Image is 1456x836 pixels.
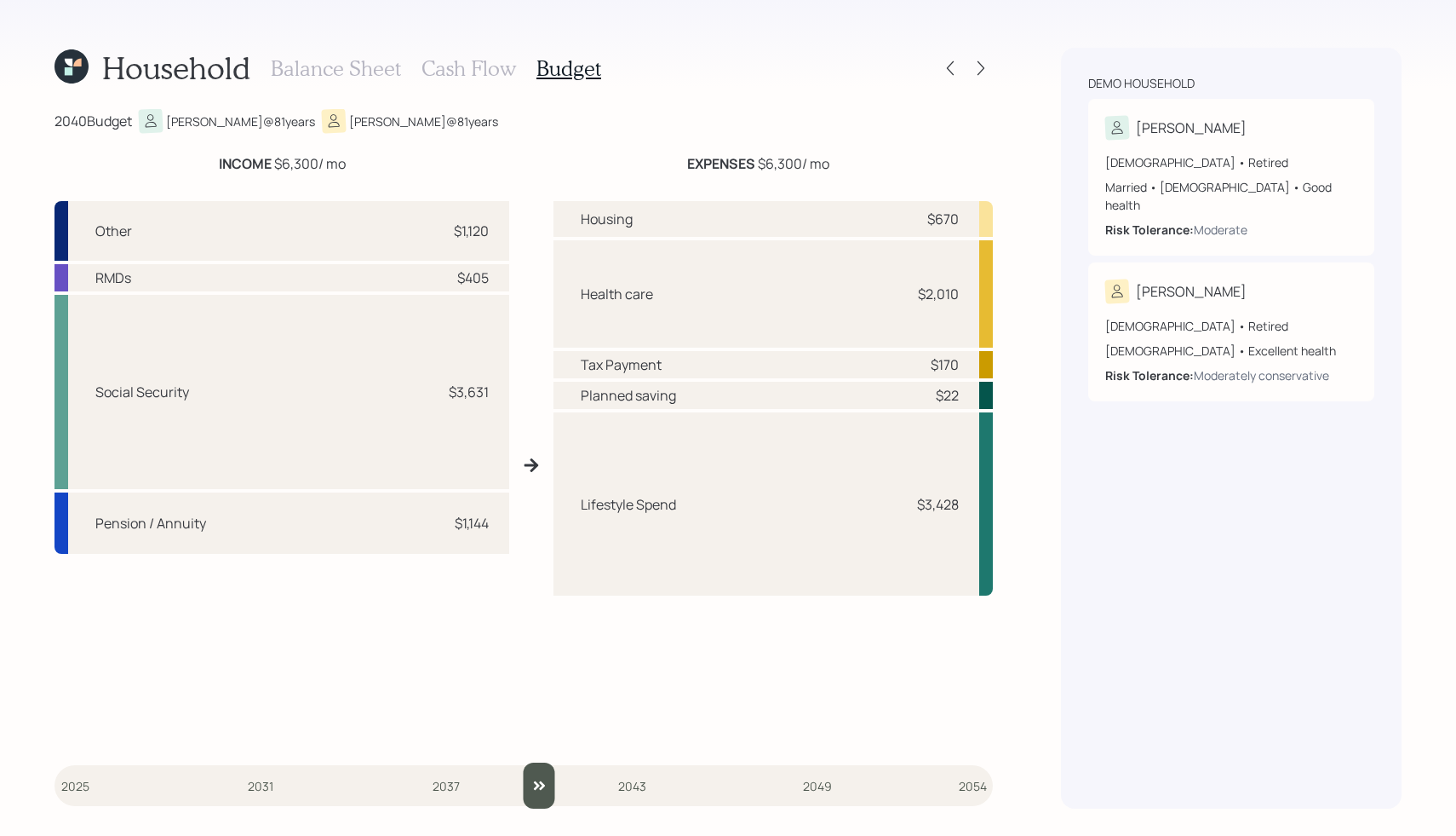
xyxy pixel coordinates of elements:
[102,49,250,86] h1: Household
[95,268,131,288] div: RMDs
[1105,367,1194,383] b: Risk Tolerance:
[421,56,516,81] h3: Cash Flow
[1136,281,1247,302] div: [PERSON_NAME]
[349,112,498,130] div: [PERSON_NAME] @ 81 years
[1136,118,1247,138] div: [PERSON_NAME]
[1088,75,1195,92] div: Demo household
[1105,317,1357,335] div: [DEMOGRAPHIC_DATA] • Retired
[454,221,489,241] div: $1,120
[1105,153,1357,171] div: [DEMOGRAPHIC_DATA] • Retired
[1105,222,1194,238] b: Risk Tolerance:
[918,284,959,304] div: $2,010
[581,494,676,515] div: Lifestyle Spend
[687,153,829,174] div: $6,300 / mo
[581,209,633,229] div: Housing
[219,153,346,174] div: $6,300 / mo
[581,284,653,304] div: Health care
[536,56,601,81] h3: Budget
[1105,342,1357,360] div: [DEMOGRAPHIC_DATA] • Excellent health
[457,268,489,288] div: $405
[95,513,206,533] div: Pension / Annuity
[449,382,489,402] div: $3,631
[931,355,959,375] div: $170
[1105,178,1357,214] div: Married • [DEMOGRAPHIC_DATA] • Good health
[581,385,676,406] div: Planned saving
[455,513,489,533] div: $1,144
[1194,366,1329,384] div: Moderately conservative
[687,154,755,173] b: EXPENSES
[581,355,662,375] div: Tax Payment
[917,494,959,515] div: $3,428
[219,154,272,173] b: INCOME
[95,382,189,402] div: Social Security
[95,221,132,241] div: Other
[1194,221,1247,239] div: Moderate
[936,385,959,406] div: $22
[166,112,315,130] div: [PERSON_NAME] @ 81 years
[927,209,959,229] div: $670
[271,56,401,81] h3: Balance Sheet
[54,111,132,131] div: 2040 Budget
